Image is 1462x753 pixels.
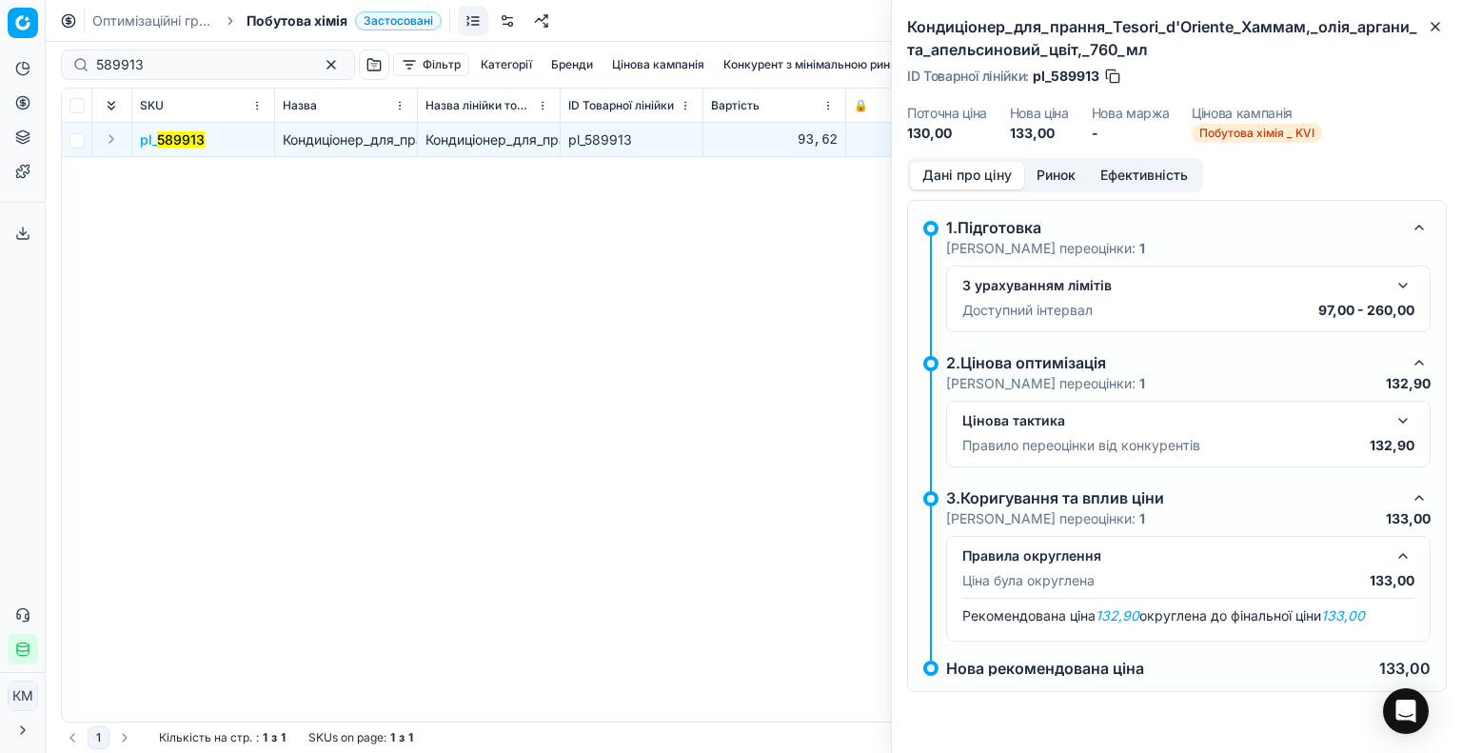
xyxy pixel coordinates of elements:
[907,107,987,120] dt: Поточна ціна
[711,130,838,149] div: 93,62
[61,726,136,749] nav: pagination
[1386,374,1431,393] p: 132,90
[100,128,123,150] button: Expand
[962,411,1384,430] div: Цінова тактика
[1096,607,1139,624] em: 132,90
[1139,375,1145,391] strong: 1
[355,11,442,30] span: Застосовані
[140,130,205,149] span: pl_
[962,276,1384,295] div: З урахуванням лімітів
[9,682,37,710] span: КM
[1092,124,1170,143] dd: -
[1318,301,1414,320] p: 97,00 - 260,00
[1139,240,1145,256] strong: 1
[92,11,442,30] nav: breadcrumb
[568,130,695,149] div: pl_589913
[907,69,1029,83] span: ID Товарної лінійки :
[568,98,674,113] span: ID Товарної лінійки
[604,53,712,76] button: Цінова кампанія
[140,98,164,113] span: SKU
[711,98,760,113] span: Вартість
[1088,162,1200,189] button: Ефективність
[1033,67,1099,86] span: pl_589913
[473,53,540,76] button: Категорії
[393,53,469,76] button: Фільтр
[946,374,1145,393] p: [PERSON_NAME] переоцінки:
[157,131,205,148] mark: 589913
[1092,107,1170,120] dt: Нова маржа
[425,98,533,113] span: Назва лінійки товарів
[1010,107,1069,120] dt: Нова ціна
[399,730,405,745] strong: з
[1024,162,1088,189] button: Ринок
[247,11,442,30] span: Побутова хіміяЗастосовані
[1370,436,1414,455] p: 132,90
[946,239,1145,258] p: [PERSON_NAME] переоцінки:
[96,55,305,74] input: Пошук по SKU або назві
[962,546,1384,565] div: Правила округлення
[1370,571,1414,590] p: 133,00
[962,607,1365,624] span: Рекомендована ціна округлена до фінальної ціни
[946,509,1145,528] p: [PERSON_NAME] переоцінки:
[1139,510,1145,526] strong: 1
[159,730,286,745] div: :
[100,94,123,117] button: Expand all
[159,730,252,745] span: Кількість на стр.
[113,726,136,749] button: Go to next page
[61,726,84,749] button: Go to previous page
[92,11,214,30] a: Оптимізаційні групи
[283,131,903,148] span: Кондиціонер_для_прання_Tesori_d'Oriente_Хаммам,_олія_аргани_та_апельсиновий_цвіт,_760_мл
[1386,509,1431,528] p: 133,00
[88,726,109,749] button: 1
[962,301,1093,320] p: Доступний інтервал
[425,130,552,149] div: Кондиціонер_для_прання_Tesori_d'Oriente_Хаммам,_олія_аргани_та_апельсиновий_цвіт,_760_мл
[271,730,277,745] strong: з
[281,730,286,745] strong: 1
[854,98,868,113] span: 🔒
[308,730,386,745] span: SKUs on page :
[8,681,38,711] button: КM
[1192,107,1322,120] dt: Цінова кампанія
[408,730,413,745] strong: 1
[1010,124,1069,143] dd: 133,00
[946,486,1400,509] div: 3.Коригування та вплив ціни
[1379,661,1431,676] p: 133,00
[283,98,317,113] span: Назва
[247,11,347,30] span: Побутова хімія
[1383,688,1429,734] div: Open Intercom Messenger
[946,661,1144,676] p: Нова рекомендована ціна
[390,730,395,745] strong: 1
[1192,124,1322,143] span: Побутова хімія _ KVI
[716,53,969,76] button: Конкурент з мінімальною ринковою ціною
[962,571,1095,590] p: Ціна була округлена
[263,730,267,745] strong: 1
[907,124,987,143] dd: 130,00
[543,53,601,76] button: Бренди
[1321,607,1365,624] em: 133,00
[962,436,1200,455] p: Правило переоцінки від конкурентів
[140,130,205,149] button: pl_589913
[907,15,1447,61] h2: Кондиціонер_для_прання_Tesori_d'Oriente_Хаммам,_олія_аргани_та_апельсиновий_цвіт,_760_мл
[910,162,1024,189] button: Дані про ціну
[946,216,1400,239] div: 1.Підготовка
[946,351,1400,374] div: 2.Цінова оптимізація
